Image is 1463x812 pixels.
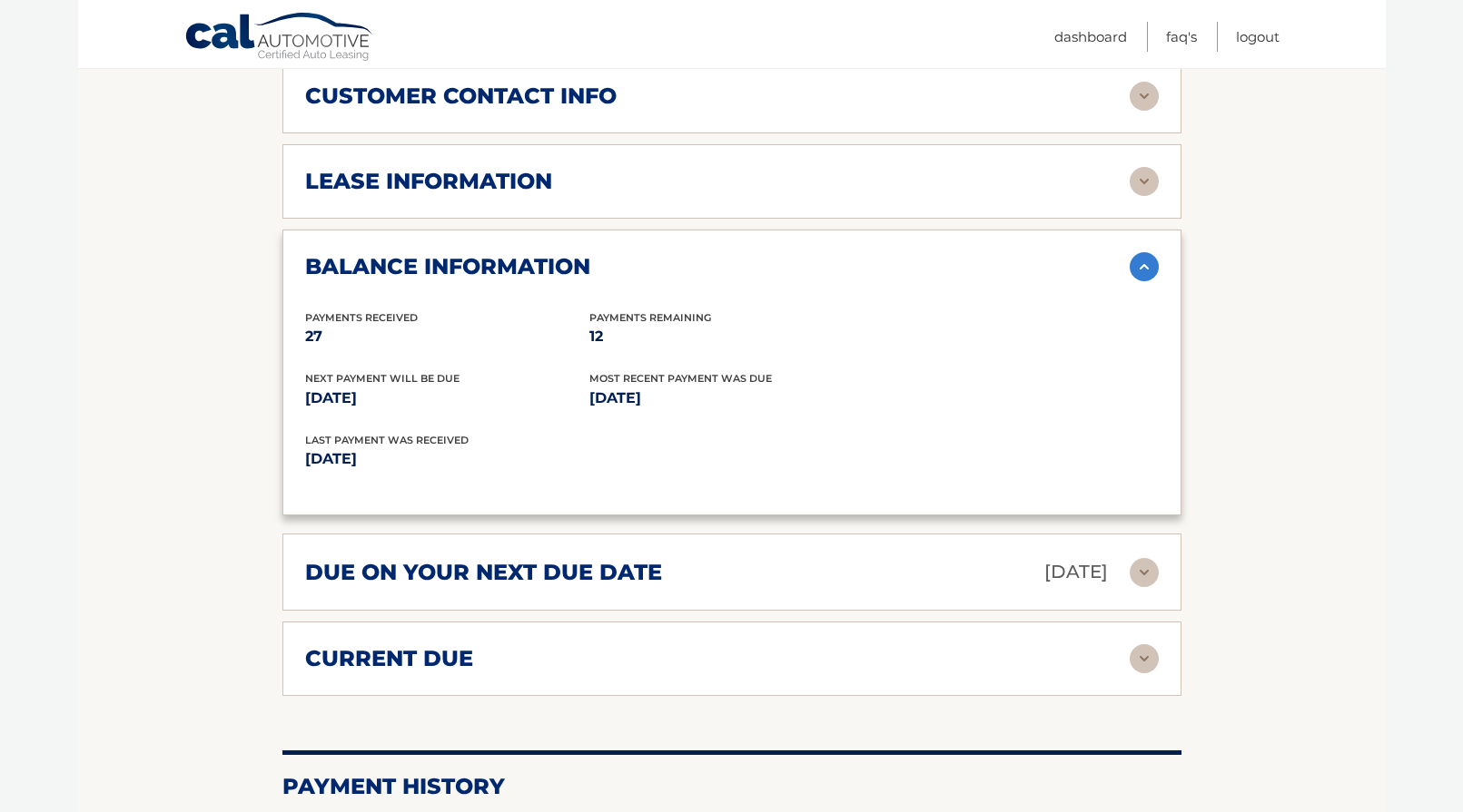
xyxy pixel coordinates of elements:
h2: customer contact info [305,83,617,110]
span: Last Payment was received [305,434,469,446]
h2: Payment History [282,773,1181,800]
span: Next Payment will be due [305,372,460,385]
h2: current due [305,645,473,672]
a: FAQ's [1166,22,1197,52]
h2: balance information [305,253,590,280]
img: accordion-rest.svg [1130,167,1159,196]
h2: due on your next due date [305,559,662,586]
img: accordion-rest.svg [1130,558,1159,587]
p: 12 [589,324,874,349]
p: [DATE] [305,386,589,411]
span: Payments Remaining [589,311,711,324]
a: Logout [1236,22,1280,52]
img: accordion-rest.svg [1130,82,1159,111]
img: accordion-active.svg [1130,252,1159,281]
p: [DATE] [1044,556,1108,588]
p: 27 [305,324,589,349]
span: Payments Received [305,311,418,324]
h2: lease information [305,168,552,195]
a: Cal Automotive [184,12,375,64]
p: [DATE] [305,446,732,472]
img: accordion-rest.svg [1130,644,1159,673]
span: Most Recent Payment Was Due [589,372,772,385]
a: Dashboard [1054,22,1127,52]
p: [DATE] [589,386,874,411]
